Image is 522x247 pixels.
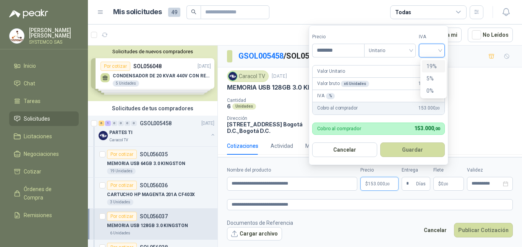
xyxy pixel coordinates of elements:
[140,121,172,126] p: GSOL005458
[402,167,430,174] label: Entrega
[422,60,445,72] div: 19%
[468,28,513,42] button: No Leídos
[227,121,311,134] p: [STREET_ADDRESS] Bogotá D.C. , Bogotá D.C.
[433,177,464,191] p: $ 0,00
[317,105,357,112] p: Cobro al comprador
[88,178,217,209] a: Por cotizarSOL056036CARTUCHO HP MAGENTA 201A CF403X3 Unidades
[9,9,48,18] img: Logo peakr
[140,152,168,157] p: SOL056035
[107,212,137,221] div: Por cotizar
[118,121,124,126] div: 0
[422,85,445,97] div: 0%
[125,121,130,126] div: 0
[227,98,327,103] p: Cantidad
[317,92,335,100] p: IVA
[24,97,41,105] span: Tareas
[9,129,79,144] a: Licitaciones
[9,226,79,240] a: Configuración
[9,182,79,205] a: Órdenes de Compra
[9,208,79,222] a: Remisiones
[227,83,336,92] p: MEMORIA USB 128GB 3.0 KINGSTON
[368,182,390,186] span: 153.000
[227,142,258,150] div: Cotizaciones
[454,223,513,237] button: Publicar Cotización
[418,105,440,112] span: 153.000
[107,230,133,236] div: 6 Unidades
[109,137,128,143] p: Caracol TV
[229,72,237,80] img: Company Logo
[10,29,24,43] img: Company Logo
[107,191,195,198] p: CARTUCHO HP MAGENTA 201A CF403X
[395,8,411,16] div: Todas
[227,227,282,241] button: Cargar archivo
[9,111,79,126] a: Solicitudes
[238,51,284,61] a: GSOL005458
[434,126,440,131] span: ,00
[88,209,217,240] a: Por cotizarSOL056037MEMORIA USB 128GB 3.0 KINGSTON6 Unidades
[385,182,390,186] span: ,00
[238,50,327,62] p: / SOL056037
[24,150,59,158] span: Negociaciones
[317,68,345,75] p: Valor Unitario
[369,45,411,56] span: Unitario
[360,177,399,191] p: $153.000,00
[113,7,162,18] h1: Mis solicitudes
[271,142,293,150] div: Actividad
[232,103,256,110] div: Unidades
[416,177,426,190] span: Días
[191,9,196,15] span: search
[107,181,137,190] div: Por cotizar
[107,199,133,205] div: 3 Unidades
[9,76,79,91] a: Chat
[312,142,377,157] button: Cancelar
[24,79,35,88] span: Chat
[312,33,364,41] label: Precio
[9,164,79,179] a: Cotizar
[99,131,108,140] img: Company Logo
[341,81,369,87] div: x 6 Unidades
[227,103,231,110] p: 6
[24,115,50,123] span: Solicitudes
[426,87,441,95] div: 0%
[438,182,441,186] span: $
[88,147,217,178] a: Por cotizarSOL056035MEMORIA USB 64GB 3.0 KINGSTON19 Unidades
[107,168,136,174] div: 19 Unidades
[444,182,448,186] span: ,00
[91,49,214,54] button: Solicitudes de nuevos compradores
[24,62,36,70] span: Inicio
[435,106,440,110] span: ,00
[9,94,79,108] a: Tareas
[88,46,217,101] div: Solicitudes de nuevos compradoresPor cotizarSOL056048[DATE] CONDENSADOR DE 20 KVAR 440V CON RESIS...
[140,214,168,219] p: SOL056037
[426,74,441,83] div: 5%
[317,126,361,131] p: Cobro al comprador
[99,119,216,143] a: 6 1 0 0 0 0 GSOL005458[DATE] Company LogoPARTES TICaracol TV
[107,222,188,229] p: MEMORIA USB 128GB 3.0 KINGSTON
[227,219,293,227] p: Documentos de Referencia
[109,129,133,136] p: PARTES TI
[419,33,445,41] label: IVA
[467,167,513,174] label: Validez
[24,211,52,219] span: Remisiones
[272,73,287,80] p: [DATE]
[422,72,445,85] div: 5%
[227,70,269,82] div: Caracol TV
[29,40,79,44] p: SYSTEMCO SAS
[24,167,41,176] span: Cotizar
[227,116,311,121] p: Dirección
[380,142,445,157] button: Guardar
[360,167,399,174] label: Precio
[88,101,217,116] div: Solicitudes de tus compradores
[107,160,185,167] p: MEMORIA USB 64GB 3.0 KINGSTON
[441,182,448,186] span: 0
[317,80,369,87] p: Valor bruto
[99,121,104,126] div: 6
[105,121,111,126] div: 1
[24,185,71,202] span: Órdenes de Compra
[112,121,117,126] div: 0
[326,93,335,99] div: %
[140,183,168,188] p: SOL056036
[305,142,329,150] div: Mensajes
[418,80,440,87] span: 153.000
[29,28,79,38] p: [PERSON_NAME] [PERSON_NAME]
